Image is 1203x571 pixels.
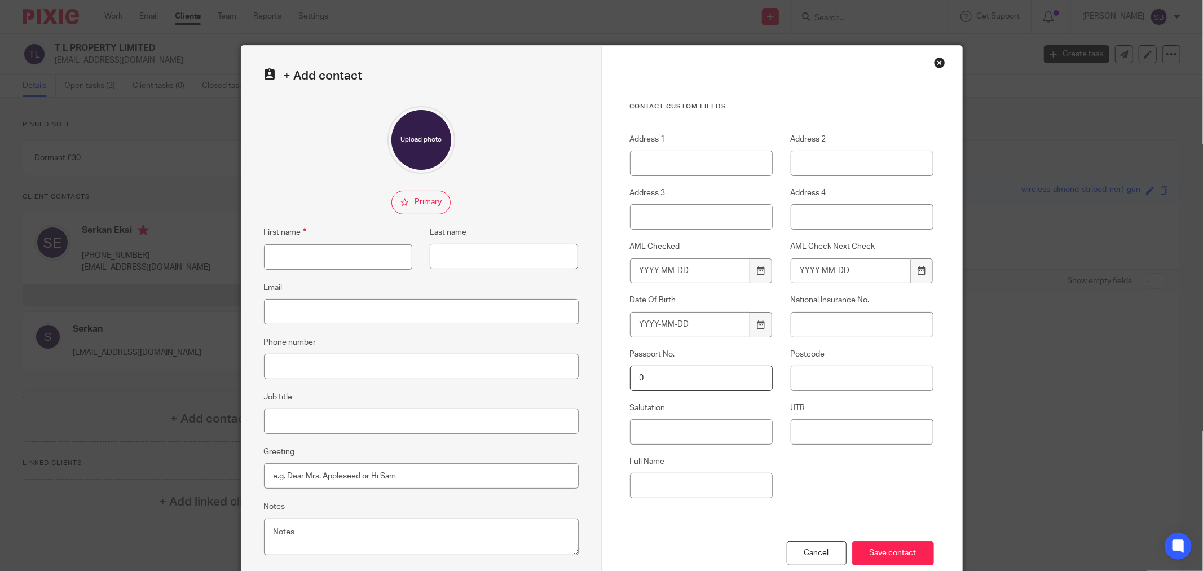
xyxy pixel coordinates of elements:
[852,541,934,565] input: Save contact
[791,134,934,145] label: Address 2
[791,402,934,414] label: UTR
[264,392,293,403] label: Job title
[630,258,751,284] input: YYYY-MM-DD
[630,312,751,337] input: YYYY-MM-DD
[630,102,934,111] h3: Contact Custom fields
[264,446,295,458] label: Greeting
[630,241,773,252] label: AML Checked
[630,187,773,199] label: Address 3
[791,258,911,284] input: YYYY-MM-DD
[791,295,934,306] label: National Insurance No.
[264,68,579,84] h2: + Add contact
[630,402,773,414] label: Salutation
[264,337,316,348] label: Phone number
[264,463,579,489] input: e.g. Dear Mrs. Appleseed or Hi Sam
[630,456,773,467] label: Full Name
[630,349,773,360] label: Passport No.
[264,501,285,512] label: Notes
[787,541,847,565] div: Cancel
[630,134,773,145] label: Address 1
[264,282,283,293] label: Email
[430,227,466,238] label: Last name
[630,295,773,306] label: Date Of Birth
[791,241,934,252] label: AML Check Next Check
[791,187,934,199] label: Address 4
[264,226,307,239] label: First name
[791,349,934,360] label: Postcode
[934,57,945,68] div: Close this dialog window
